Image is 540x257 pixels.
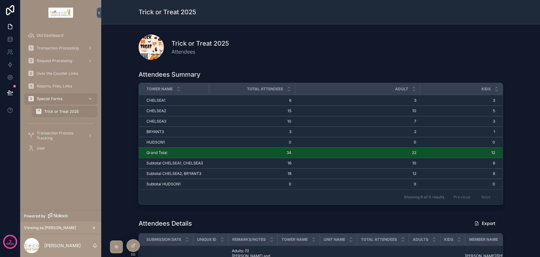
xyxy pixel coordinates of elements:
a: Request Processing [24,55,97,67]
span: Remarks/Notes [232,237,266,242]
span: BRYANT3 [146,129,164,134]
span: 10 [213,119,291,124]
span: User [37,146,45,151]
span: 1 [420,129,495,134]
p: 7 [9,239,11,245]
p: [PERSON_NAME] [44,242,81,249]
span: Subtotal CHELSEA2, BRYANT3 [146,171,201,176]
span: 15 [213,108,291,113]
a: Trick or Treat 2025 [32,106,97,117]
span: Attendees [171,48,229,55]
span: 3 [420,119,495,124]
span: 0 [420,182,495,187]
span: 3 [420,98,495,103]
span: 22 [299,150,416,155]
span: Tower Name [282,237,308,242]
span: 12 [299,171,416,176]
span: 34 [213,150,291,155]
span: Adult [395,87,408,92]
a: Old Dashboard [24,30,97,41]
button: Export [469,218,500,229]
span: Submission Date [146,237,181,242]
span: 0 [299,182,416,187]
span: CHELSEA3 [146,119,166,124]
span: Showing 9 of 9 results [404,195,444,200]
span: 2 [299,129,416,134]
a: Special Forms [24,93,97,105]
span: Trick or Treat 2025 [44,109,79,114]
span: 5 [420,108,495,113]
span: Grand Total [146,150,167,155]
span: Unique ID [197,237,216,242]
span: 3 [213,129,291,134]
div: scrollable content [20,25,101,162]
span: Viewing as [PERSON_NAME] [24,225,76,230]
p: days [6,241,14,246]
span: Total Attendees [361,237,397,242]
span: 6 [213,98,291,103]
span: Tower Name [146,87,173,92]
a: Transaction Process Tracking [24,130,97,141]
span: Kids [481,87,491,92]
span: Request Processing [37,58,72,63]
span: 0 [213,182,291,187]
img: App logo [48,8,73,18]
span: HUDSON1 [146,140,165,145]
span: 16 [213,161,291,166]
span: 10 [299,161,416,166]
span: Kids [444,237,453,242]
span: Transaction Processing [37,46,79,51]
span: 6 [420,161,495,166]
span: 0 [299,140,416,145]
span: CHELSEA1 [146,98,165,103]
span: 12 [420,150,495,155]
h1: Attendees Summary [139,70,201,79]
a: Over the Counter Links [24,68,97,79]
span: 0 [420,140,495,145]
span: Transaction Process Tracking [37,131,83,141]
span: Subtotal HUDSON1 [146,182,181,187]
span: 18 [213,171,291,176]
span: 3 [299,98,416,103]
a: Transaction Processing [24,42,97,54]
span: 10 [299,108,416,113]
span: Reports, Files, Links [37,84,72,89]
span: 6 [420,171,495,176]
a: User [24,143,97,154]
span: 7 [299,119,416,124]
span: Member Name [469,237,498,242]
span: Over the Counter Links [37,71,78,76]
a: Powered by [20,210,101,222]
h1: Attendees Details [139,219,192,228]
span: Total Attendees [247,87,283,92]
span: CHELSEA2 [146,108,166,113]
span: Subtotal CHELSEA1, CHELSEA3 [146,161,203,166]
h1: Trick or Treat 2025 [171,39,229,48]
a: Reports, Files, Links [24,80,97,92]
span: 0 [213,140,291,145]
span: Adults [413,237,428,242]
h1: Trick or Treat 2025 [139,8,196,16]
span: Old Dashboard [37,33,63,38]
span: Unit Name [324,237,345,242]
span: Powered by [24,214,46,219]
span: Special Forms [37,96,62,101]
